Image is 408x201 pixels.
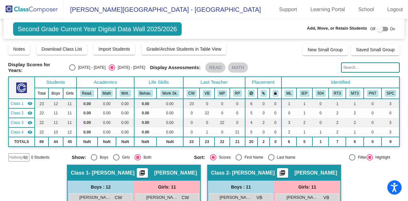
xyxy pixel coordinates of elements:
[245,127,258,137] td: 5
[217,90,227,97] button: MP
[323,194,329,201] span: VB
[382,88,400,99] th: Speech Only IEP
[76,77,134,88] th: Academics
[245,88,258,99] th: Keep away students
[183,137,200,147] td: 23
[116,137,134,147] td: NaN
[63,99,77,108] td: 11
[160,90,179,97] button: Work Sk.
[194,154,312,161] mat-radio-group: Select an option
[258,118,270,127] td: 2
[194,154,205,160] span: Sort:
[296,127,312,137] td: 1
[183,127,200,137] td: 0
[183,99,200,108] td: 23
[63,88,77,99] th: Girls
[35,88,49,99] th: Total
[36,43,87,55] button: Download Class List
[11,120,24,126] span: Class 3
[329,137,346,147] td: 7
[245,137,258,147] td: 20
[134,137,157,147] td: NaN
[13,22,182,36] span: Second Grade Current Year Digital Data Wall 2025/2026
[245,99,258,108] td: 6
[35,77,77,88] th: Students
[72,154,189,161] mat-radio-group: Select an option
[281,137,296,147] td: 6
[80,90,94,97] button: Read.
[8,43,30,55] button: Notes
[142,43,227,55] button: Grade/Archive Students in Table View
[134,77,184,88] th: Life Skills
[367,90,378,97] button: PNT
[98,99,116,108] td: 0.00
[76,137,97,147] td: NaN
[270,118,281,127] td: 0
[332,90,343,97] button: RT3
[296,118,312,127] td: 2
[373,154,390,160] div: Highlight
[270,127,281,137] td: 0
[296,99,312,108] td: 1
[116,127,134,137] td: 0.00
[341,62,400,73] input: Search...
[316,90,326,97] button: 504
[215,137,230,147] td: 22
[230,88,245,99] th: Riley Payne
[274,4,302,15] a: Support
[230,127,245,137] td: 21
[89,170,135,176] span: - [PERSON_NAME]
[281,108,296,118] td: 0
[329,88,346,99] th: Reading Tier 3
[296,88,312,99] th: Individualized Education Plan
[134,181,200,193] div: Girls: 11
[35,127,49,137] td: 22
[382,108,400,118] td: 0
[329,127,346,137] td: 2
[8,62,65,73] span: Display Scores for Years:
[296,137,312,147] td: 5
[41,47,82,52] span: Download Class List
[281,88,296,99] th: Multi-Lingual
[385,90,396,97] button: SPC
[205,62,225,73] mat-chip: READ
[31,154,49,160] span: 0 Students
[157,108,183,118] td: 0.00
[9,108,35,118] td: Vanessa Burris - Vanessa Burris
[141,154,151,160] div: Both
[200,108,214,118] td: 22
[284,90,293,97] button: ML
[13,47,25,52] span: Notes
[154,170,197,176] span: [PERSON_NAME]
[355,154,367,160] div: Filter
[245,77,281,88] th: Placement
[346,127,364,137] td: 1
[346,99,364,108] td: 1
[258,127,270,137] td: 0
[329,118,346,127] td: 2
[63,108,77,118] td: 11
[215,99,230,108] td: 0
[270,137,281,147] td: 0
[35,99,49,108] td: 23
[277,168,288,178] button: Print Students Details
[302,44,348,55] button: New Small Group
[256,194,262,201] span: VB
[23,155,28,160] mat-icon: visibility_off
[364,118,382,127] td: 0
[349,90,361,97] button: MT3
[150,65,201,70] span: Display Assessments:
[270,99,281,108] td: 0
[382,127,400,137] td: 3
[157,118,183,127] td: 0.00
[10,154,23,160] span: Hallway
[356,47,395,52] span: Saved Small Group
[346,137,364,147] td: 6
[134,127,157,137] td: 0.00
[11,101,24,106] span: Class 1
[116,118,134,127] td: 0.00
[382,118,400,127] td: 3
[116,108,134,118] td: 0.00
[35,118,49,127] td: 22
[9,137,35,147] td: TOTALS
